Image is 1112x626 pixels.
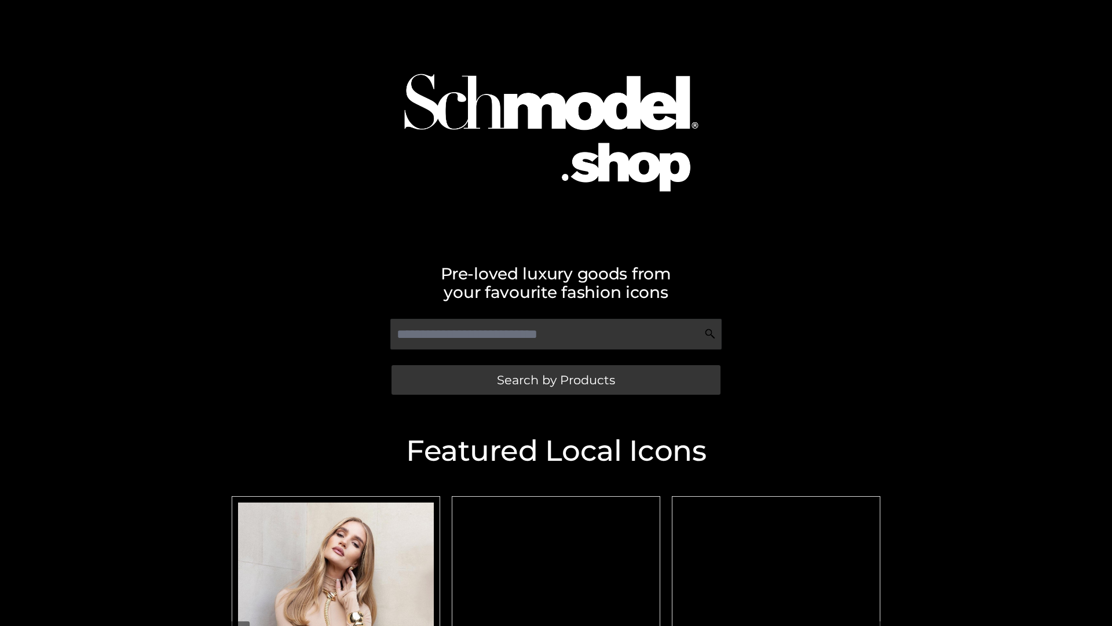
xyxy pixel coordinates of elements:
span: Search by Products [497,374,615,386]
h2: Pre-loved luxury goods from your favourite fashion icons [226,264,886,301]
img: Search Icon [704,328,716,340]
a: Search by Products [392,365,720,395]
h2: Featured Local Icons​ [226,436,886,465]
